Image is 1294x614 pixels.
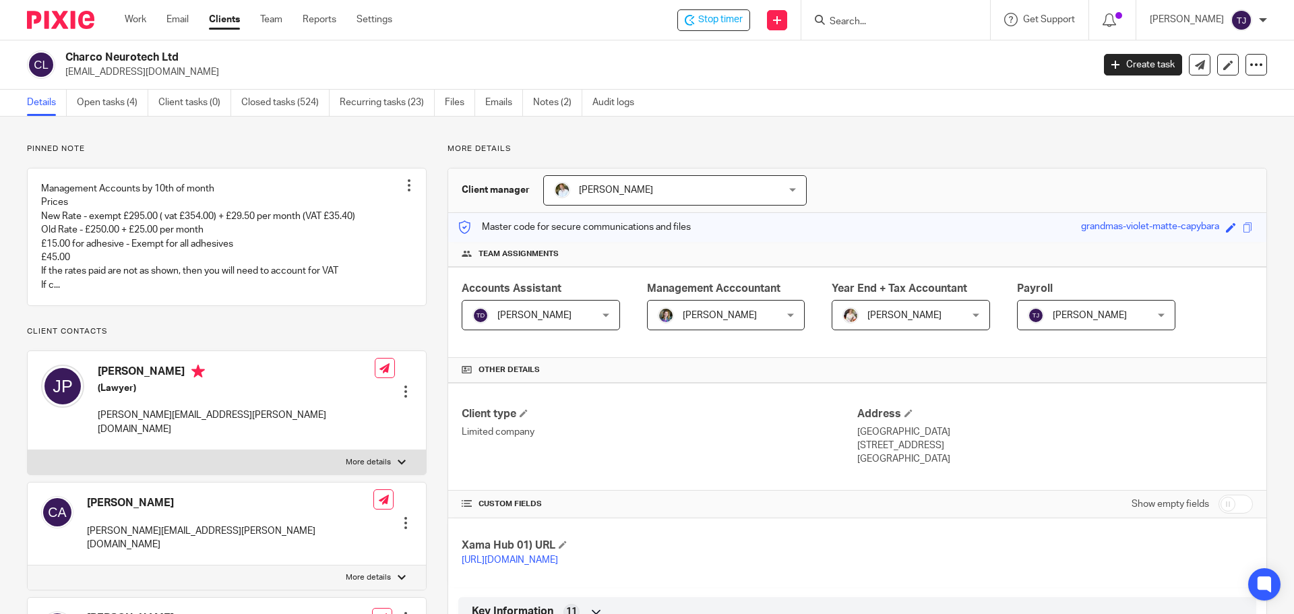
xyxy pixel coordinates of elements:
[842,307,859,324] img: Kayleigh%20Henson.jpeg
[1104,54,1182,75] a: Create task
[698,13,743,27] span: Stop timer
[357,13,392,26] a: Settings
[87,496,373,510] h4: [PERSON_NAME]
[346,572,391,583] p: More details
[479,365,540,375] span: Other details
[1023,15,1075,24] span: Get Support
[340,90,435,116] a: Recurring tasks (23)
[867,311,942,320] span: [PERSON_NAME]
[65,51,880,65] h2: Charco Neurotech Ltd
[241,90,330,116] a: Closed tasks (524)
[462,499,857,510] h4: CUSTOM FIELDS
[445,90,475,116] a: Files
[554,182,570,198] img: sarah-royle.jpg
[41,365,84,408] img: svg%3E
[1017,283,1053,294] span: Payroll
[533,90,582,116] a: Notes (2)
[828,16,950,28] input: Search
[857,407,1253,421] h4: Address
[303,13,336,26] a: Reports
[462,183,530,197] h3: Client manager
[832,283,967,294] span: Year End + Tax Accountant
[27,90,67,116] a: Details
[462,555,558,565] a: [URL][DOMAIN_NAME]
[27,326,427,337] p: Client contacts
[125,13,146,26] a: Work
[462,425,857,439] p: Limited company
[191,365,205,378] i: Primary
[658,307,674,324] img: 1530183611242%20(1).jpg
[1053,311,1127,320] span: [PERSON_NAME]
[677,9,750,31] div: Charco Neurotech Ltd
[458,220,691,234] p: Master code for secure communications and files
[65,65,1084,79] p: [EMAIL_ADDRESS][DOMAIN_NAME]
[592,90,644,116] a: Audit logs
[579,185,653,195] span: [PERSON_NAME]
[462,407,857,421] h4: Client type
[1150,13,1224,26] p: [PERSON_NAME]
[857,452,1253,466] p: [GEOGRAPHIC_DATA]
[497,311,572,320] span: [PERSON_NAME]
[27,144,427,154] p: Pinned note
[1132,497,1209,511] label: Show empty fields
[1028,307,1044,324] img: svg%3E
[1081,220,1219,235] div: grandmas-violet-matte-capybara
[27,51,55,79] img: svg%3E
[27,11,94,29] img: Pixie
[485,90,523,116] a: Emails
[472,307,489,324] img: svg%3E
[479,249,559,259] span: Team assignments
[462,539,857,553] h4: Xama Hub 01) URL
[683,311,757,320] span: [PERSON_NAME]
[41,496,73,528] img: svg%3E
[462,283,561,294] span: Accounts Assistant
[166,13,189,26] a: Email
[448,144,1267,154] p: More details
[647,283,780,294] span: Management Acccountant
[87,524,373,552] p: [PERSON_NAME][EMAIL_ADDRESS][PERSON_NAME][DOMAIN_NAME]
[98,381,375,395] h5: (Lawyer)
[77,90,148,116] a: Open tasks (4)
[260,13,282,26] a: Team
[209,13,240,26] a: Clients
[857,439,1253,452] p: [STREET_ADDRESS]
[857,425,1253,439] p: [GEOGRAPHIC_DATA]
[98,365,375,381] h4: [PERSON_NAME]
[1231,9,1252,31] img: svg%3E
[98,408,375,436] p: [PERSON_NAME][EMAIL_ADDRESS][PERSON_NAME][DOMAIN_NAME]
[346,457,391,468] p: More details
[158,90,231,116] a: Client tasks (0)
